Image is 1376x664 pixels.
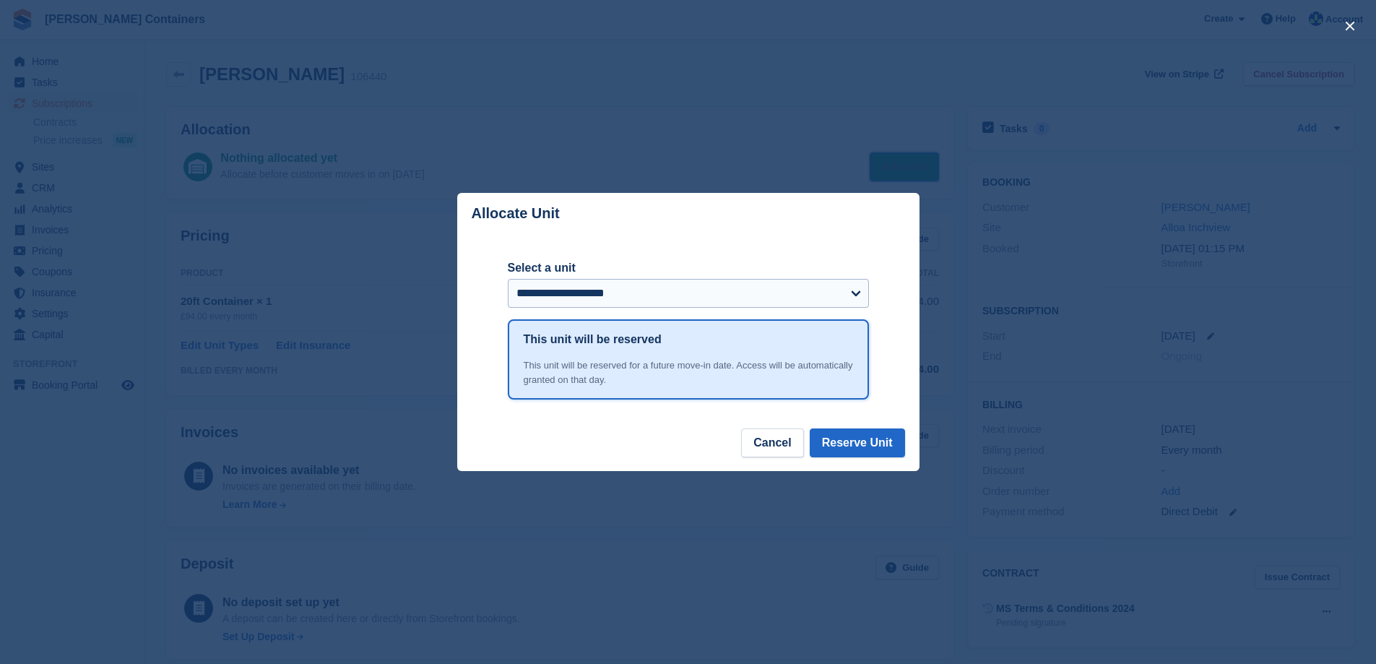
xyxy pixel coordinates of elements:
[472,205,560,222] p: Allocate Unit
[1338,14,1362,38] button: close
[524,358,853,387] div: This unit will be reserved for a future move-in date. Access will be automatically granted on tha...
[524,331,662,348] h1: This unit will be reserved
[508,259,869,277] label: Select a unit
[810,428,905,457] button: Reserve Unit
[741,428,803,457] button: Cancel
